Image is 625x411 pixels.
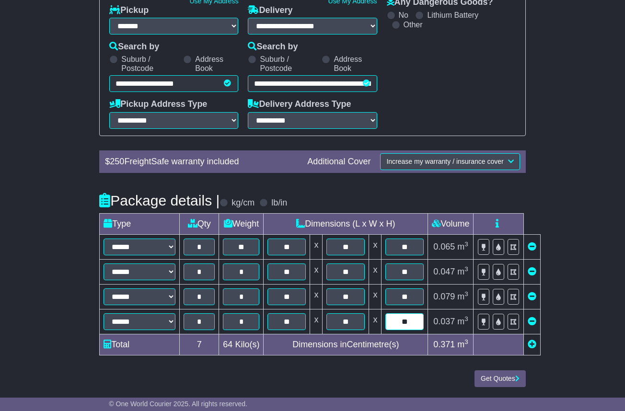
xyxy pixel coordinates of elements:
[433,340,455,349] span: 0.371
[264,214,428,235] td: Dimensions (L x W x H)
[433,267,455,276] span: 0.047
[109,99,207,110] label: Pickup Address Type
[109,400,247,408] span: © One World Courier 2025. All rights reserved.
[457,340,468,349] span: m
[248,99,351,110] label: Delivery Address Type
[99,193,220,208] h4: Package details |
[109,5,149,16] label: Pickup
[433,317,455,326] span: 0.037
[110,157,124,166] span: 250
[271,198,287,208] label: lb/in
[369,309,382,334] td: x
[248,42,298,52] label: Search by
[457,292,468,301] span: m
[100,157,302,167] div: $ FreightSafe warranty included
[310,235,323,260] td: x
[427,11,478,20] label: Lithium Battery
[310,285,323,309] td: x
[121,55,178,73] label: Suburb / Postcode
[109,42,159,52] label: Search by
[369,235,382,260] td: x
[100,334,180,355] td: Total
[180,334,219,355] td: 7
[248,5,292,16] label: Delivery
[464,338,468,345] sup: 3
[457,242,468,251] span: m
[180,214,219,235] td: Qty
[302,157,375,167] div: Additional Cover
[475,370,526,387] button: Get Quotes
[528,267,536,276] a: Remove this item
[380,153,520,170] button: Increase my warranty / insurance cover
[404,20,423,29] label: Other
[386,158,503,165] span: Increase my warranty / insurance cover
[528,340,536,349] a: Add new item
[528,242,536,251] a: Remove this item
[528,317,536,326] a: Remove this item
[223,340,232,349] span: 64
[264,334,428,355] td: Dimensions in Centimetre(s)
[195,55,238,73] label: Address Book
[260,55,317,73] label: Suburb / Postcode
[310,309,323,334] td: x
[428,214,474,235] td: Volume
[433,242,455,251] span: 0.065
[369,260,382,285] td: x
[100,214,180,235] td: Type
[399,11,408,20] label: No
[433,292,455,301] span: 0.079
[334,55,377,73] label: Address Book
[464,290,468,297] sup: 3
[464,265,468,273] sup: 3
[310,260,323,285] td: x
[219,334,264,355] td: Kilo(s)
[231,198,255,208] label: kg/cm
[369,285,382,309] td: x
[528,292,536,301] a: Remove this item
[464,315,468,322] sup: 3
[457,317,468,326] span: m
[457,267,468,276] span: m
[464,240,468,248] sup: 3
[219,214,264,235] td: Weight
